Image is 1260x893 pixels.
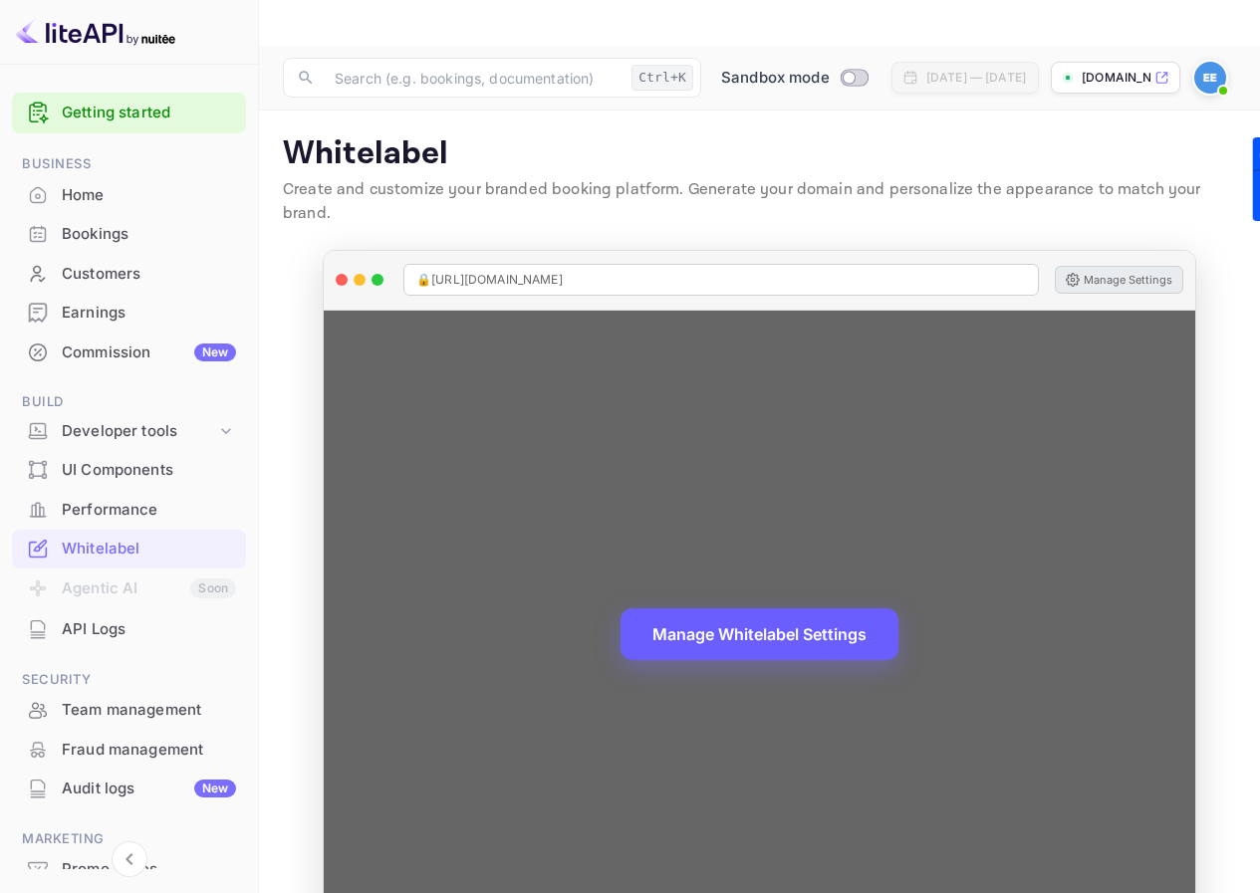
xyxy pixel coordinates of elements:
p: Create and customize your branded booking platform. Generate your domain and personalize the appe... [283,178,1236,226]
button: Manage Whitelabel Settings [621,608,898,660]
div: Performance [12,491,246,530]
div: Performance [62,499,236,522]
div: Developer tools [12,414,246,449]
div: API Logs [12,610,246,649]
div: Customers [12,255,246,294]
div: UI Components [12,451,246,490]
div: Bookings [62,223,236,246]
a: Promo codes [12,850,246,887]
div: Promo codes [62,858,236,881]
div: Getting started [12,93,246,133]
div: Audit logs [62,778,236,800]
div: Customers [62,263,236,286]
a: Fraud management [12,731,246,768]
div: Home [62,184,236,207]
span: Build [12,391,246,413]
a: Performance [12,491,246,528]
div: Team management [12,691,246,730]
div: Audit logsNew [12,770,246,808]
span: 🔒 [URL][DOMAIN_NAME] [416,271,563,289]
div: Whitelabel [62,538,236,560]
img: Em Em [1194,62,1226,94]
div: UI Components [62,459,236,482]
a: UI Components [12,451,246,488]
a: API Logs [12,610,246,647]
div: Bookings [12,215,246,254]
button: Manage Settings [1055,266,1183,294]
span: Security [12,669,246,691]
a: Customers [12,255,246,292]
div: Fraud management [12,731,246,770]
div: Whitelabel [12,530,246,568]
a: Whitelabel [12,530,246,566]
div: Ctrl+K [631,65,693,91]
span: Sandbox mode [721,67,830,90]
div: Switch to Production mode [713,67,876,90]
input: Search (e.g. bookings, documentation) [323,58,624,98]
a: Getting started [62,102,236,124]
div: Commission [62,341,236,364]
span: Marketing [12,828,246,850]
a: Bookings [12,215,246,252]
a: Home [12,176,246,213]
div: [DATE] — [DATE] [926,69,1026,87]
button: Collapse navigation [112,841,147,877]
div: Developer tools [62,420,216,443]
img: LiteAPI logo [16,16,175,48]
a: Team management [12,691,246,728]
a: Earnings [12,294,246,331]
div: Home [12,176,246,215]
p: [DOMAIN_NAME] [1082,69,1150,87]
div: Team management [62,699,236,722]
span: Business [12,153,246,175]
a: CommissionNew [12,334,246,370]
div: Earnings [12,294,246,333]
a: Audit logsNew [12,770,246,806]
div: Earnings [62,302,236,325]
div: CommissionNew [12,334,246,372]
div: API Logs [62,618,236,641]
p: Whitelabel [283,134,1236,174]
div: Fraud management [62,739,236,762]
div: New [194,343,236,361]
div: New [194,780,236,797]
